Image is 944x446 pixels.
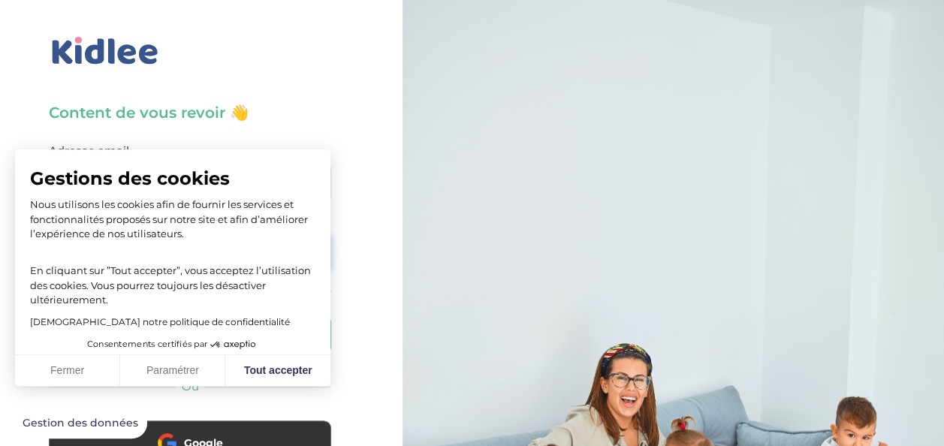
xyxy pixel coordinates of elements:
[225,355,330,387] button: Tout accepter
[30,197,315,242] p: Nous utilisons les cookies afin de fournir les services et fonctionnalités proposés sur notre sit...
[30,167,315,190] span: Gestions des cookies
[120,355,225,387] button: Paramétrer
[80,335,266,354] button: Consentements certifiés par
[49,141,129,161] label: Adresse email
[15,355,120,387] button: Fermer
[14,408,147,439] button: Fermer le widget sans consentement
[182,379,199,393] span: Ou
[210,322,255,367] svg: Axeptio
[49,102,331,123] h3: Content de vous revoir 👋
[30,316,290,327] a: [DEMOGRAPHIC_DATA] notre politique de confidentialité
[49,34,161,68] img: logo_kidlee_bleu
[30,249,315,308] p: En cliquant sur ”Tout accepter”, vous acceptez l’utilisation des cookies. Vous pourrez toujours l...
[23,417,138,430] span: Gestion des données
[87,340,207,348] span: Consentements certifiés par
